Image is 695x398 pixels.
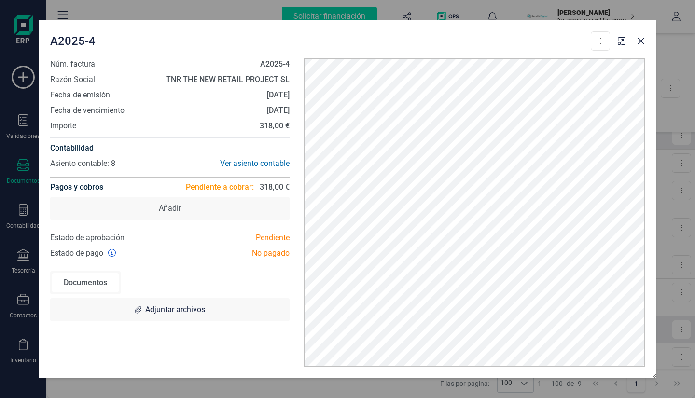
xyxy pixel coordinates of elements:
[50,142,290,154] h4: Contabilidad
[50,33,96,49] span: A2025-4
[170,247,297,259] div: No pagado
[50,247,103,259] span: Estado de pago
[260,59,290,69] strong: A2025-4
[145,304,205,316] span: Adjuntar archivos
[260,181,290,193] span: 318,00 €
[52,273,119,292] div: Documentos
[260,121,290,130] strong: 318,00 €
[50,89,110,101] span: Fecha de emisión
[50,120,76,132] span: Importe
[267,106,290,115] strong: [DATE]
[50,159,109,168] span: Asiento contable:
[159,203,181,214] span: Añadir
[170,232,297,244] div: Pendiente
[50,105,125,116] span: Fecha de vencimiento
[50,58,95,70] span: Núm. factura
[50,74,95,85] span: Razón Social
[267,90,290,99] strong: [DATE]
[166,75,290,84] strong: TNR THE NEW RETAIL PROJECT SL
[50,298,290,321] div: Adjuntar archivos
[170,158,290,169] div: Ver asiento contable
[50,178,103,197] h4: Pagos y cobros
[111,159,115,168] span: 8
[186,181,254,193] span: Pendiente a cobrar:
[50,233,125,242] span: Estado de aprobación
